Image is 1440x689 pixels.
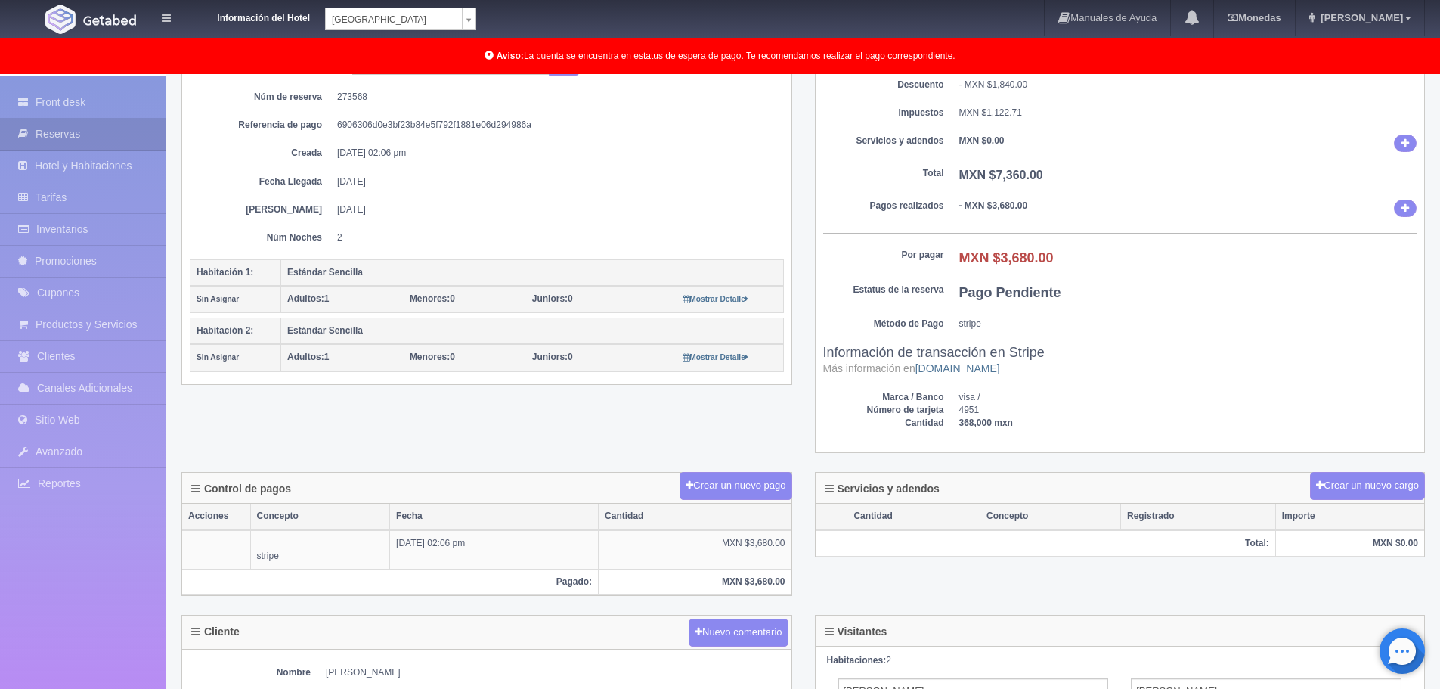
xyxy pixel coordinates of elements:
b: MXN $0.00 [959,135,1005,146]
dt: Núm Noches [201,231,322,244]
b: Habitación 2: [197,325,253,336]
strong: Juniors: [532,293,568,304]
th: Pagado: [182,569,599,594]
dd: [DATE] [337,175,773,188]
a: Mostrar Detalle [683,293,748,304]
small: Sin Asignar [197,353,239,362]
th: Registrado [1120,504,1275,529]
h4: Cliente [191,626,240,638]
b: Monedas [1228,12,1281,23]
div: 2 [827,654,1414,667]
strong: Habitaciones: [827,655,887,666]
strong: Juniors: [532,352,568,362]
dt: Núm de reserva [201,91,322,104]
small: Sin Asignar [197,295,239,303]
strong: Adultos: [287,352,324,362]
dt: Referencia de pago [201,119,322,132]
dt: Información del Hotel [189,8,310,25]
strong: Menores: [410,293,450,304]
b: Pago Pendiente [959,285,1061,300]
th: Concepto [250,504,390,529]
span: 1 [287,293,329,304]
span: [GEOGRAPHIC_DATA] [332,8,456,31]
span: 0 [532,293,573,304]
dt: Marca / Banco [823,391,944,404]
b: 368,000 mxn [959,417,1013,428]
span: 0 [410,293,455,304]
th: Total: [816,530,1276,557]
span: 1 [287,352,329,362]
button: Crear un nuevo cargo [1310,472,1425,500]
dt: Total [823,167,944,180]
th: Cantidad [847,504,980,529]
strong: Menores: [410,352,450,362]
dt: Descuento [823,79,944,92]
th: Cantidad [599,504,791,529]
a: [DOMAIN_NAME] [915,362,1000,374]
small: Más información en [823,362,1000,374]
dt: Cantidad [823,417,944,430]
dd: 6906306d0e3bf23b84e5f792f1881e06d294986a [337,119,773,132]
h4: Servicios y adendos [825,483,940,495]
dt: Estatus de la reserva [823,284,944,296]
td: [DATE] 02:06 pm [390,530,599,570]
h4: Control de pagos [191,483,291,495]
dt: Pagos realizados [823,200,944,213]
th: Acciones [182,504,250,529]
dt: Nombre [190,666,311,679]
dd: visa / [959,391,1417,404]
a: [GEOGRAPHIC_DATA] [325,8,476,30]
dt: Por pagar [823,249,944,262]
a: Mostrar Detalle [683,352,748,362]
b: Habitación 1: [197,267,253,278]
th: Fecha [390,504,599,529]
b: - MXN $3,680.00 [959,200,1028,211]
small: Mostrar Detalle [683,353,748,362]
th: MXN $0.00 [1275,530,1424,557]
dt: Creada [201,147,322,160]
dd: MXN $1,122.71 [959,107,1417,119]
dd: stripe [959,318,1417,331]
strong: Adultos: [287,293,324,304]
dd: 4951 [959,404,1417,417]
h4: Visitantes [825,626,887,638]
button: Nuevo comentario [689,619,788,647]
dt: Número de tarjeta [823,404,944,417]
dt: Servicios y adendos [823,135,944,147]
th: Estándar Sencilla [281,318,784,345]
th: MXN $3,680.00 [599,569,791,594]
td: MXN $3,680.00 [599,530,791,570]
th: Estándar Sencilla [281,259,784,286]
small: Mostrar Detalle [683,295,748,303]
span: 0 [532,352,573,362]
b: Aviso: [497,51,524,61]
dt: [PERSON_NAME] [201,203,322,216]
button: Crear un nuevo pago [680,472,791,500]
span: [PERSON_NAME] [1317,12,1403,23]
th: Concepto [980,504,1121,529]
dt: Impuestos [823,107,944,119]
th: Importe [1275,504,1424,529]
span: 0 [410,352,455,362]
h3: Información de transacción en Stripe [823,346,1417,376]
div: - MXN $1,840.00 [959,79,1417,92]
b: MXN $3,680.00 [959,250,1054,265]
dd: 2 [337,231,773,244]
dt: Fecha Llegada [201,175,322,188]
b: MXN $7,360.00 [959,169,1043,182]
dd: 273568 [337,91,773,104]
td: stripe [250,530,390,570]
dd: [DATE] 02:06 pm [337,147,773,160]
img: Getabed [83,14,136,26]
dd: [DATE] [337,203,773,216]
dt: Método de Pago [823,318,944,331]
img: Getabed [45,5,76,34]
dd: [PERSON_NAME] [326,666,784,679]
